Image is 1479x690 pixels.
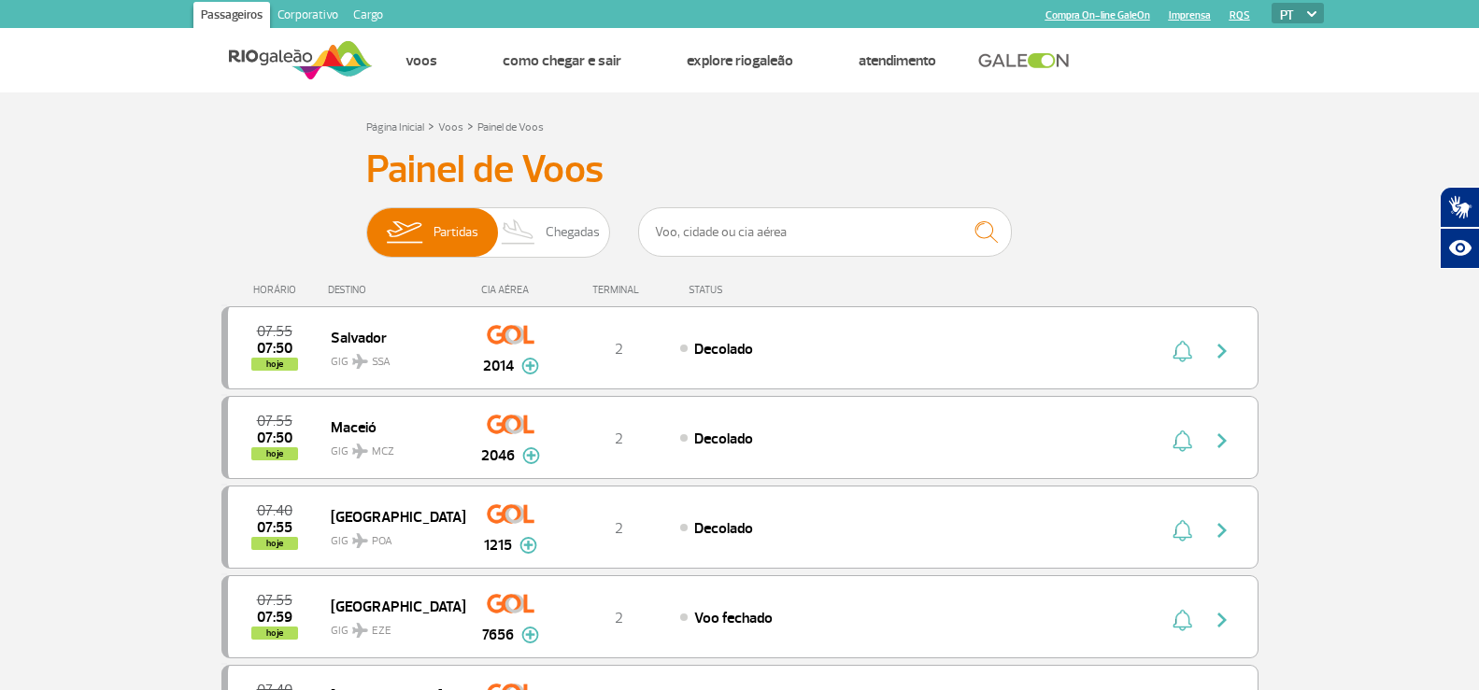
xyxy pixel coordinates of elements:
[372,444,394,460] span: MCZ
[859,51,936,70] a: Atendimento
[687,51,793,70] a: Explore RIOgaleão
[694,429,753,448] span: Decolado
[352,444,368,458] img: destiny_airplane.svg
[1173,519,1192,542] img: sino-painel-voo.svg
[257,415,292,428] span: 2025-08-26 07:55:00
[352,354,368,369] img: destiny_airplane.svg
[694,609,773,627] span: Voo fechado
[694,519,753,538] span: Decolado
[1173,429,1192,452] img: sino-painel-voo.svg
[1169,9,1211,21] a: Imprensa
[257,521,292,534] span: 2025-08-26 07:55:18
[405,51,437,70] a: Voos
[467,115,474,136] a: >
[257,325,292,338] span: 2025-08-26 07:55:00
[270,2,346,32] a: Corporativo
[331,344,450,371] span: GIG
[615,340,623,359] span: 2
[328,284,464,296] div: DESTINO
[372,533,392,550] span: POA
[1045,9,1150,21] a: Compra On-line GaleOn
[546,208,600,257] span: Chegadas
[346,2,391,32] a: Cargo
[352,623,368,638] img: destiny_airplane.svg
[1211,340,1233,362] img: seta-direita-painel-voo.svg
[372,623,391,640] span: EZE
[1440,187,1479,228] button: Abrir tradutor de língua de sinais.
[375,208,434,257] img: slider-embarque
[481,444,515,467] span: 2046
[366,147,1114,193] h3: Painel de Voos
[522,447,540,464] img: mais-info-painel-voo.svg
[438,120,463,134] a: Voos
[1211,519,1233,542] img: seta-direita-painel-voo.svg
[1440,187,1479,269] div: Plugin de acessibilidade da Hand Talk.
[1440,228,1479,269] button: Abrir recursos assistivos.
[331,523,450,550] span: GIG
[331,504,450,528] span: [GEOGRAPHIC_DATA]
[251,447,298,460] span: hoje
[483,355,514,377] span: 2014
[331,613,450,640] span: GIG
[615,609,623,627] span: 2
[638,207,1012,257] input: Voo, cidade ou cia aérea
[521,627,539,643] img: mais-info-painel-voo.svg
[227,284,329,296] div: HORÁRIO
[257,431,292,444] span: 2025-08-26 07:50:00
[694,340,753,359] span: Decolado
[257,342,292,355] span: 2025-08-26 07:50:00
[434,208,478,257] span: Partidas
[257,594,292,607] span: 2025-08-26 07:55:00
[1173,609,1192,631] img: sino-painel-voo.svg
[477,120,544,134] a: Painel de Voos
[484,534,512,556] span: 1215
[464,284,558,296] div: CIA AÉREA
[352,533,368,548] img: destiny_airplane.svg
[193,2,270,32] a: Passageiros
[503,51,621,70] a: Como chegar e sair
[366,120,424,134] a: Página Inicial
[372,354,391,371] span: SSA
[257,611,292,624] span: 2025-08-26 07:59:16
[615,519,623,538] span: 2
[1230,9,1250,21] a: RQS
[519,537,537,554] img: mais-info-painel-voo.svg
[1173,340,1192,362] img: sino-painel-voo.svg
[331,433,450,460] span: GIG
[331,415,450,439] span: Maceió
[615,429,623,448] span: 2
[331,325,450,349] span: Salvador
[251,537,298,550] span: hoje
[491,208,547,257] img: slider-desembarque
[521,358,539,374] img: mais-info-painel-voo.svg
[428,115,434,136] a: >
[1211,429,1233,452] img: seta-direita-painel-voo.svg
[257,504,292,517] span: 2025-08-26 07:40:00
[679,284,832,296] div: STATUS
[482,624,514,646] span: 7656
[558,284,679,296] div: TERMINAL
[331,594,450,618] span: [GEOGRAPHIC_DATA]
[251,627,298,640] span: hoje
[1211,609,1233,631] img: seta-direita-painel-voo.svg
[251,358,298,371] span: hoje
